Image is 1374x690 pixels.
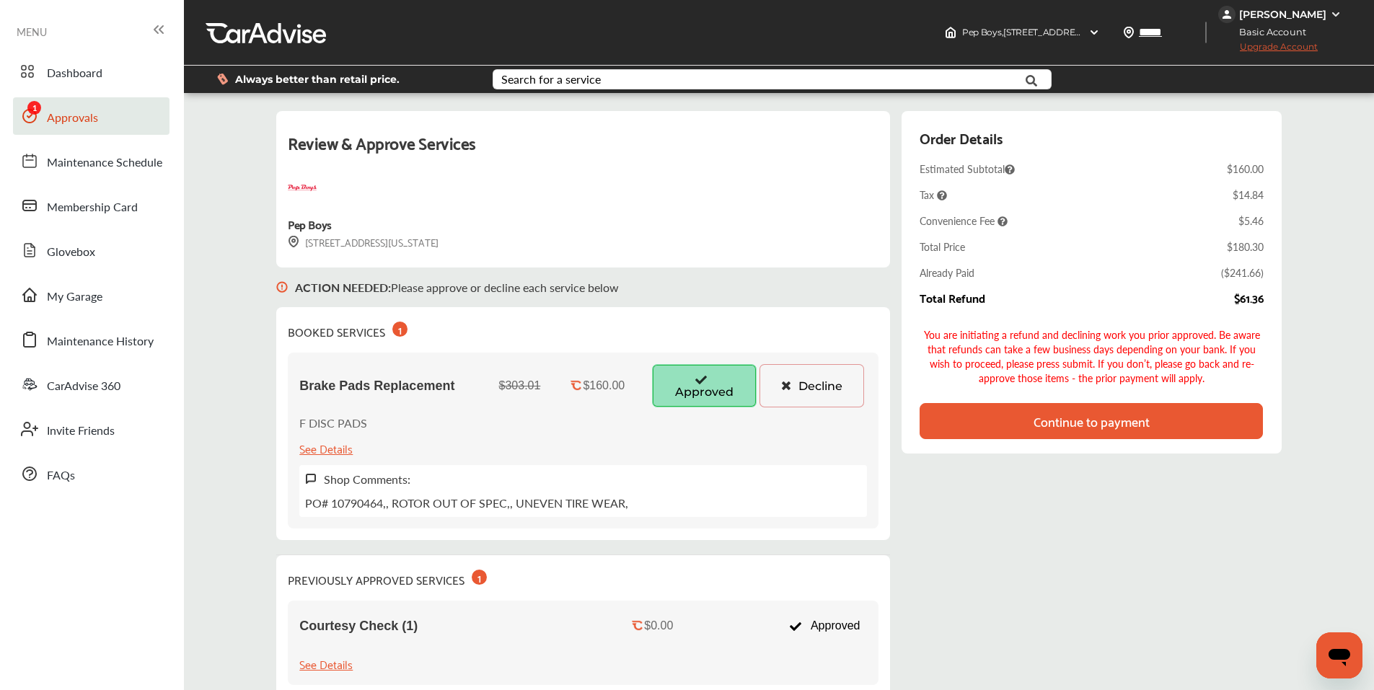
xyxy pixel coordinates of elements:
button: Approved [652,364,757,407]
img: header-home-logo.8d720a4f.svg [945,27,956,38]
span: FAQs [47,466,75,485]
img: svg+xml;base64,PHN2ZyB3aWR0aD0iMTYiIGhlaWdodD0iMTciIHZpZXdCb3g9IjAgMCAxNiAxNyIgZmlsbD0ibm9uZSIgeG... [288,236,299,248]
div: $160.00 [1227,162,1264,176]
span: Invite Friends [47,422,115,441]
span: Basic Account [1220,25,1317,40]
div: $180.30 [1227,239,1264,254]
img: header-divider.bc55588e.svg [1205,22,1207,43]
div: Already Paid [920,265,974,280]
span: Upgrade Account [1218,41,1318,59]
span: Approvals [47,109,98,128]
span: Tax [920,187,947,202]
span: CarAdvise 360 [47,377,120,396]
img: logo-pepboys.png [288,174,317,203]
img: dollor_label_vector.a70140d1.svg [217,73,228,85]
div: $5.46 [1238,213,1264,228]
div: $303.01 [499,379,541,392]
a: CarAdvise 360 [13,366,169,403]
div: Total Refund [920,291,985,304]
div: 1 [472,570,487,585]
div: ( $241.66 ) [1221,265,1264,280]
span: Pep Boys , [STREET_ADDRESS] [US_STATE][GEOGRAPHIC_DATA] , OK 73134 [962,27,1270,37]
div: Order Details [920,125,1003,150]
a: Maintenance Schedule [13,142,169,180]
span: Glovebox [47,243,95,262]
span: Always better than retail price. [235,74,400,84]
div: PREVIOUSLY APPROVED SERVICES [288,567,487,589]
div: $160.00 [583,379,625,392]
div: See Details [299,438,353,458]
div: $0.00 [644,619,673,632]
img: header-down-arrow.9dd2ce7d.svg [1088,27,1100,38]
p: PO# 10790464,, ROTOR OUT OF SPEC,, UNEVEN TIRE WEAR, [305,495,628,511]
div: [PERSON_NAME] [1239,8,1326,21]
p: F DISC PADS [299,415,367,431]
a: My Garage [13,276,169,314]
span: Brake Pads Replacement [299,379,454,394]
span: MENU [17,26,47,37]
div: See Details [299,654,353,673]
label: Shop Comments: [324,471,410,487]
a: Dashboard [13,53,169,90]
b: ACTION NEEDED : [295,279,391,296]
p: Please approve or decline each service below [295,279,619,296]
span: My Garage [47,288,102,306]
div: $61.36 [1234,291,1264,304]
div: Pep Boys [288,214,331,234]
div: Continue to payment [1034,414,1150,428]
div: Total Price [920,239,965,254]
iframe: Button to launch messaging window [1316,632,1362,678]
div: Search for a service [501,74,601,85]
a: FAQs [13,455,169,492]
div: Approved [781,612,867,640]
span: Dashboard [47,64,102,83]
a: Invite Friends [13,410,169,448]
div: Review & Approve Services [288,128,878,174]
span: Courtesy Check (1) [299,619,418,634]
span: Membership Card [47,198,138,217]
img: jVpblrzwTbfkPYzPPzSLxeg0AAAAASUVORK5CYII= [1218,6,1236,23]
img: location_vector.a44bc228.svg [1123,27,1135,38]
a: Approvals [13,97,169,135]
span: Maintenance Schedule [47,154,162,172]
div: BOOKED SERVICES [288,319,408,341]
a: Glovebox [13,231,169,269]
div: You are initiating a refund and declining work you prior approved. Be aware that refunds can take... [920,327,1263,385]
span: Estimated Subtotal [920,162,1015,176]
div: $14.84 [1233,187,1264,202]
button: Decline [759,364,864,407]
img: WGsFRI8htEPBVLJbROoPRyZpYNWhNONpIPPETTm6eUC0GeLEiAAAAAElFTkSuQmCC [1330,9,1342,20]
img: svg+xml;base64,PHN2ZyB3aWR0aD0iMTYiIGhlaWdodD0iMTciIHZpZXdCb3g9IjAgMCAxNiAxNyIgZmlsbD0ibm9uZSIgeG... [305,473,317,485]
div: 1 [392,322,408,337]
a: Maintenance History [13,321,169,358]
div: [STREET_ADDRESS][US_STATE] [288,234,439,250]
span: Maintenance History [47,332,154,351]
a: Membership Card [13,187,169,224]
span: Convenience Fee [920,213,1008,228]
img: svg+xml;base64,PHN2ZyB3aWR0aD0iMTYiIGhlaWdodD0iMTciIHZpZXdCb3g9IjAgMCAxNiAxNyIgZmlsbD0ibm9uZSIgeG... [276,267,288,307]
